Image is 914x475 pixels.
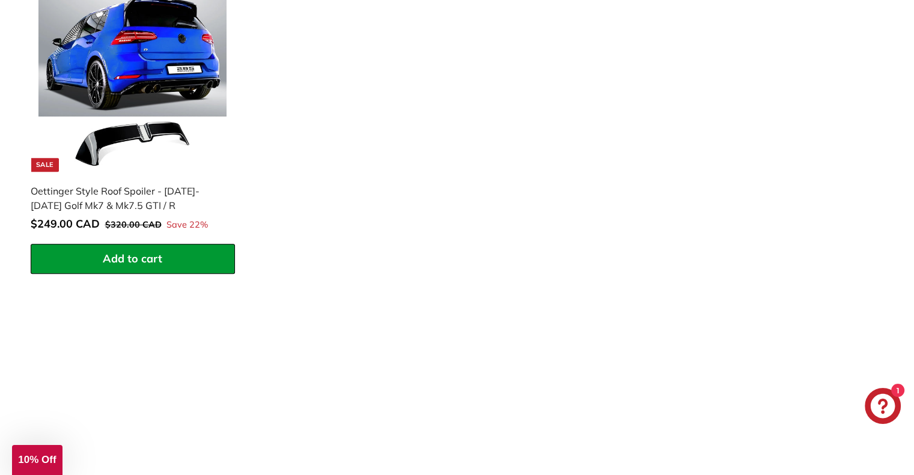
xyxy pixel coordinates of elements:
button: Add to cart [31,244,235,274]
div: 10% Off [12,445,62,475]
span: $249.00 CAD [31,217,100,231]
span: 10% Off [18,454,56,465]
span: Add to cart [103,252,162,265]
div: Oettinger Style Roof Spoiler - [DATE]-[DATE] Golf Mk7 & Mk7.5 GTI / R [31,184,223,213]
div: Sale [31,158,59,172]
span: Save 22% [166,219,208,232]
span: $320.00 CAD [105,219,162,230]
inbox-online-store-chat: Shopify online store chat [861,388,904,427]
